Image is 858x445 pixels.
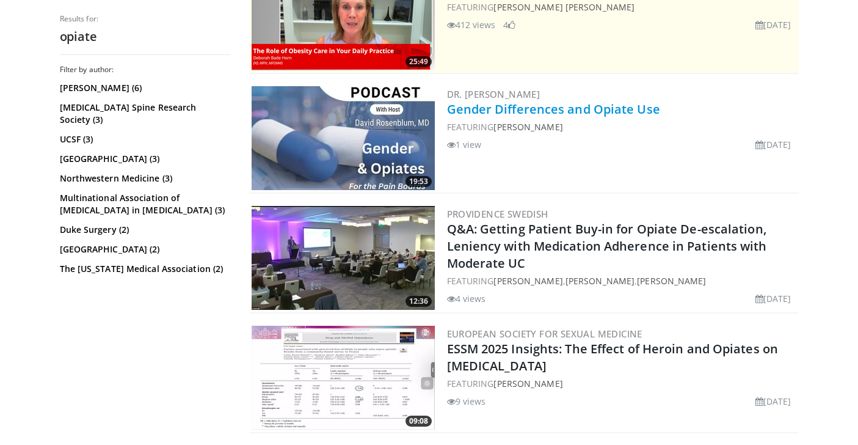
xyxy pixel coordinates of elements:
a: 12:36 [252,206,435,310]
p: Results for: [60,14,231,24]
span: 19:53 [405,176,432,187]
a: 09:08 [252,326,435,430]
a: European Society for Sexual Medicine [447,328,642,340]
img: 3b7e67f3-4a02-443d-bace-8a7e3460ebaf.300x170_q85_crop-smart_upscale.jpg [252,326,435,430]
span: 09:08 [405,416,432,427]
div: FEATURING [447,1,796,13]
li: 9 views [447,395,486,408]
a: [PERSON_NAME] (6) [60,82,228,94]
li: 4 [503,18,515,31]
a: Northwestern Medicine (3) [60,172,228,185]
a: [GEOGRAPHIC_DATA] (3) [60,153,228,165]
a: Multinational Association of [MEDICAL_DATA] in [MEDICAL_DATA] (3) [60,192,228,216]
img: 78bc4563-fd69-40eb-a566-6b2d0dd2fa34.300x170_q85_crop-smart_upscale.jpg [252,206,435,310]
a: Dr. [PERSON_NAME] [447,88,540,100]
a: [PERSON_NAME] [PERSON_NAME] [493,1,634,13]
li: 412 views [447,18,496,31]
a: 19:53 [252,86,435,190]
li: [DATE] [755,395,791,408]
a: [PERSON_NAME] [565,275,634,287]
li: 4 views [447,292,486,305]
li: [DATE] [755,18,791,31]
a: The [US_STATE] Medical Association (2) [60,263,228,275]
li: 1 view [447,138,482,151]
span: 25:49 [405,56,432,67]
div: FEATURING [447,377,796,390]
a: UCSF (3) [60,133,228,145]
span: 12:36 [405,296,432,307]
img: b46bf90c-ae17-41d5-9671-5acc84e8a596.300x170_q85_crop-smart_upscale.jpg [252,86,435,190]
a: Q&A: Getting Patient Buy-in for Opiate De-escalation, Leniency with Medication Adherence in Patie... [447,221,767,271]
div: FEATURING , , [447,274,796,287]
a: [GEOGRAPHIC_DATA] (2) [60,243,228,256]
a: Gender Differences and Opiate Use [447,101,660,117]
li: [DATE] [755,292,791,305]
a: [PERSON_NAME] [493,121,562,133]
h3: Filter by author: [60,65,231,75]
a: Duke Surgery (2) [60,224,228,236]
a: Providence Swedish [447,208,548,220]
div: FEATURING [447,120,796,133]
a: [MEDICAL_DATA] Spine Research Society (3) [60,101,228,126]
a: [PERSON_NAME] [637,275,706,287]
li: [DATE] [755,138,791,151]
a: ESSM 2025 Insights: The Effect of Heroin and Opiates on [MEDICAL_DATA] [447,340,779,374]
a: [PERSON_NAME] [493,378,562,389]
h2: opiate [60,29,231,45]
a: [PERSON_NAME] [493,275,562,287]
